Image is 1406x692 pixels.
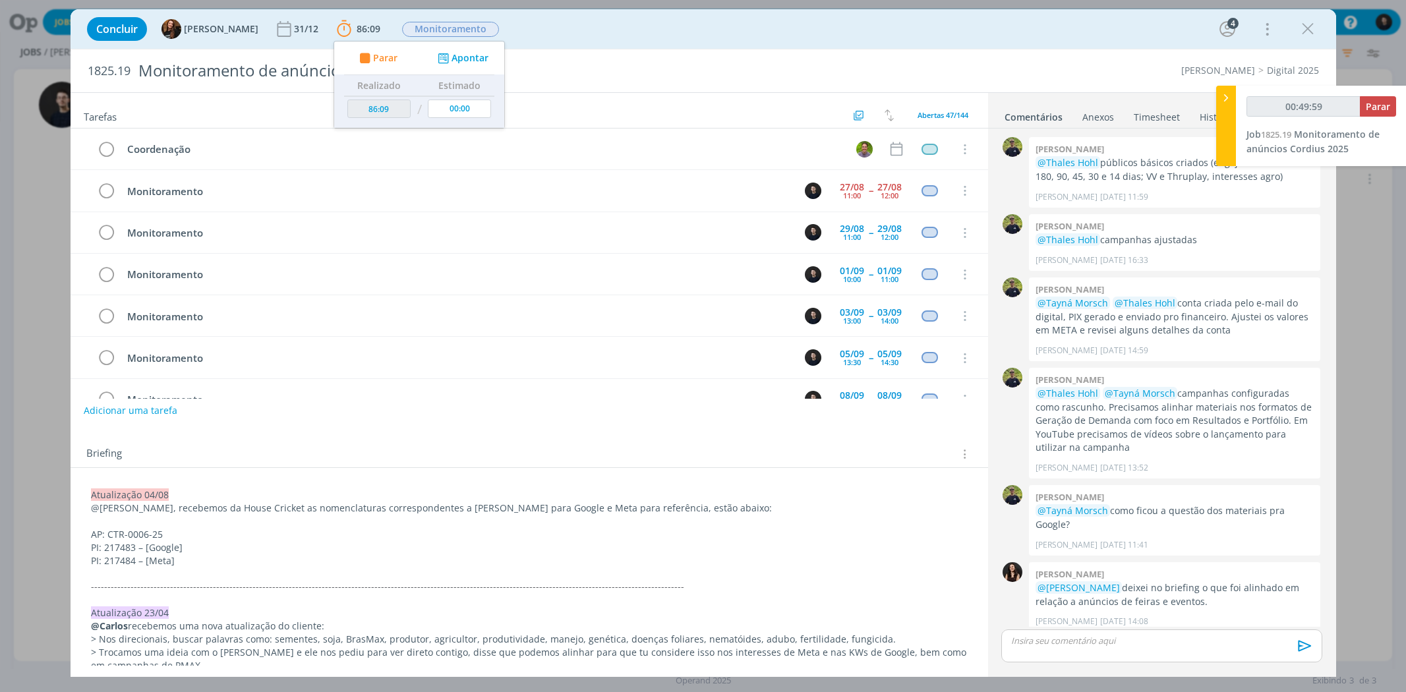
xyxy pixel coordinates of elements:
b: [PERSON_NAME] [1036,283,1104,295]
div: Monitoramento [122,183,793,200]
a: Job1825.19Monitoramento de anúncios Cordius 2025 [1246,128,1380,155]
a: Digital 2025 [1267,64,1319,76]
span: @[PERSON_NAME] [1038,581,1120,594]
b: [PERSON_NAME] [1036,143,1104,155]
span: -- [869,270,873,279]
div: 14:00 [881,317,898,324]
span: [DATE] 11:59 [1100,191,1148,203]
div: 08/09 [877,391,902,400]
p: deixei no briefing o que foi alinhado em relação a anúncios de feiras e eventos. [1036,581,1314,608]
span: 86:09 [357,22,380,35]
p: [PERSON_NAME] [1036,345,1098,357]
div: Monitoramento [122,266,793,283]
b: [PERSON_NAME] [1036,220,1104,232]
div: 13:30 [843,359,861,366]
span: [DATE] 11:41 [1100,539,1148,551]
button: Parar [1360,96,1396,117]
p: como ficou a questão dos materiais pra Google? [1036,504,1314,531]
button: 4 [1217,18,1238,40]
div: 29/08 [840,224,864,233]
span: @Tayná Morsch [1038,297,1108,309]
div: Coordenação [122,141,844,158]
div: 05/09 [840,349,864,359]
span: PI: 217483 – [Google] [91,541,183,554]
span: -- [869,353,873,362]
button: Parar [355,51,397,65]
div: Monitoramento [122,308,793,325]
div: 01/09 [840,266,864,275]
button: C [804,306,823,326]
img: arrow-down-up.svg [885,109,894,121]
img: C [805,349,821,366]
button: C [804,223,823,243]
button: C [804,389,823,409]
p: [PERSON_NAME] [1036,254,1098,266]
a: Timesheet [1133,105,1181,124]
p: > Nos direcionais, buscar palavras como: sementes, soja, BrasMax, produtor, agricultor, produtivi... [91,633,968,646]
span: [DATE] 16:33 [1100,254,1148,266]
p: campanhas configuradas como rascunho. Precisamos alinhar materiais nos formatos de Geração de Dem... [1036,387,1314,454]
div: Monitoramento [122,350,793,366]
span: Abertas 47/144 [918,110,968,120]
div: 31/12 [294,24,321,34]
span: Parar [372,53,397,63]
img: C [805,183,821,199]
span: @Thales Hohl [1038,156,1098,169]
p: > Trocamos uma ideia com o [PERSON_NAME] e ele nos pediu para ver direto contigo, disse que podem... [91,646,968,672]
div: 03/09 [840,308,864,317]
p: [PERSON_NAME] [1036,539,1098,551]
p: @[PERSON_NAME], recebemos da House Cricket as nomenclaturas correspondentes a [PERSON_NAME] para ... [91,502,968,515]
span: -- [869,311,873,320]
button: C [804,181,823,200]
img: C [805,224,821,241]
img: C [805,391,821,407]
span: [DATE] 14:08 [1100,616,1148,627]
img: L [1003,214,1022,234]
span: @Thales Hohl [1038,387,1098,399]
p: conta criada pelo e-mail do digital, PIX gerado e enviado pro financeiro. Ajustei os valores em M... [1036,297,1314,337]
img: I [1003,562,1022,582]
span: Briefing [86,446,122,463]
p: [PERSON_NAME] [1036,462,1098,474]
img: C [805,308,821,324]
span: 1825.19 [88,64,131,78]
button: C [804,348,823,368]
b: [PERSON_NAME] [1036,374,1104,386]
span: -------------------------------------------------------------------------------------------------... [91,580,684,592]
div: 03/09 [877,308,902,317]
button: Concluir [87,17,147,41]
button: T[PERSON_NAME] [161,19,258,39]
img: L [1003,137,1022,157]
div: 01/09 [877,266,902,275]
div: 12:00 [881,192,898,199]
div: 11:00 [843,192,861,199]
div: 12:00 [881,233,898,241]
img: L [1003,368,1022,388]
div: 13:00 [843,317,861,324]
b: [PERSON_NAME] [1036,568,1104,580]
div: 29/08 [877,224,902,233]
span: AP: CTR-0006-25 [91,528,163,540]
b: [PERSON_NAME] [1036,491,1104,503]
span: [DATE] 14:59 [1100,345,1148,357]
span: Parar [1366,100,1390,113]
span: @Thales Hohl [1038,233,1098,246]
button: Adicionar uma tarefa [83,399,178,422]
span: Monitoramento [402,22,499,37]
span: [PERSON_NAME] [184,24,258,34]
div: 11:00 [881,275,898,283]
img: L [1003,277,1022,297]
th: Realizado [344,75,414,96]
p: campanhas ajustadas [1036,233,1314,246]
button: Apontar [434,51,488,65]
span: -- [869,186,873,195]
div: 11:00 [843,233,861,241]
span: [DATE] 13:52 [1100,462,1148,474]
span: @Tayná Morsch [1105,387,1175,399]
span: Concluir [96,24,138,34]
p: públicos básicos criados (engajamento FB e IG: 180, 90, 45, 30 e 14 dias; VV e Thruplay, interess... [1036,156,1314,183]
ul: 86:09 [334,41,505,129]
span: Monitoramento de anúncios Cordius 2025 [1246,128,1380,155]
img: L [1003,485,1022,505]
img: T [856,141,873,158]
